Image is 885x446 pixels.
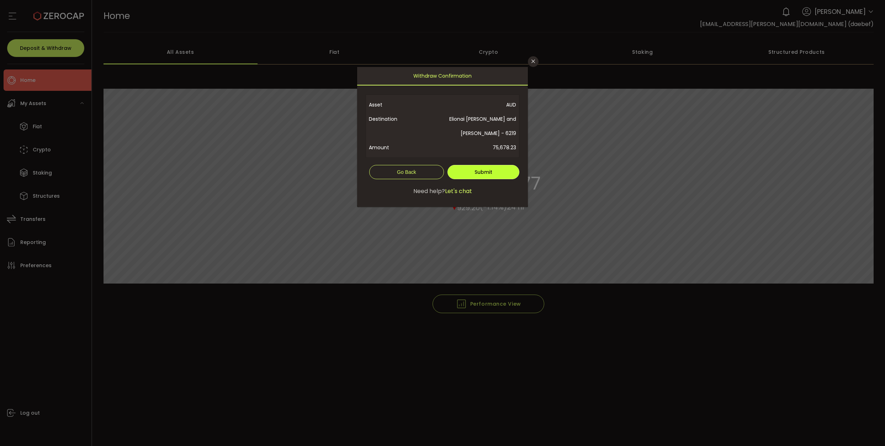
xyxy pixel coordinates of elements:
[369,112,414,140] span: Destination
[528,56,539,67] button: Close
[414,98,516,112] span: AUD
[447,165,519,179] button: Submit
[726,160,885,446] iframe: Chat Widget
[357,67,528,207] div: dialog
[369,140,414,155] span: Amount
[414,112,516,140] span: Elionai [PERSON_NAME] and [PERSON_NAME] - 6219
[369,98,414,112] span: Asset
[369,165,444,179] button: Go Back
[413,187,445,196] span: Need help?
[475,168,492,176] span: Submit
[397,169,416,175] span: Go Back
[445,187,472,196] span: Let's chat
[413,67,472,85] span: Withdraw Confirmation
[414,140,516,155] span: 75,678.23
